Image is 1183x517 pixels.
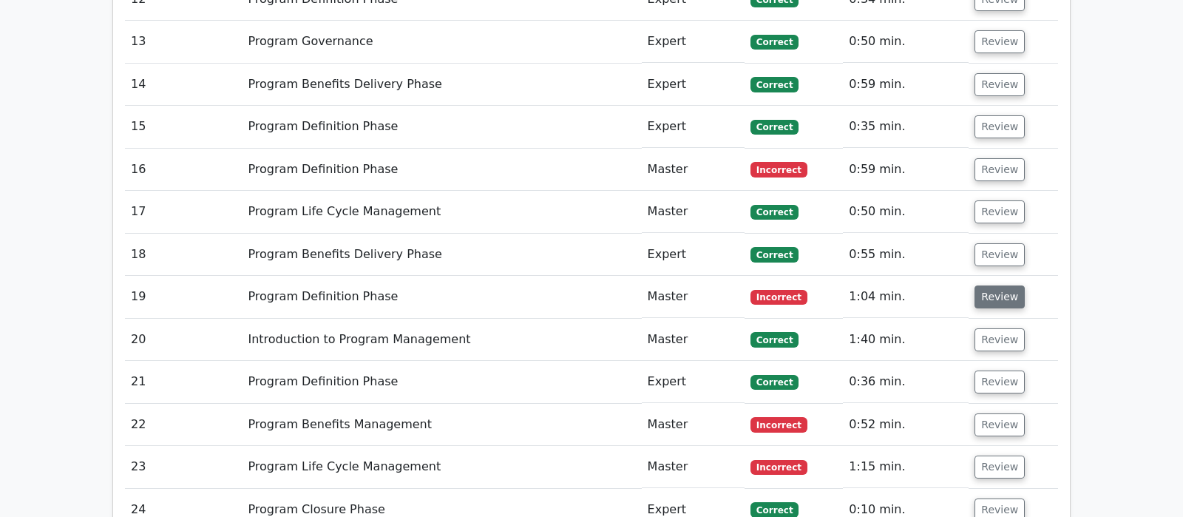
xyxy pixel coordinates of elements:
span: Correct [750,332,799,347]
td: Program Benefits Delivery Phase [242,234,641,276]
span: Correct [750,35,799,50]
button: Review [974,328,1025,351]
td: 22 [125,404,242,446]
button: Review [974,158,1025,181]
td: 21 [125,361,242,403]
td: 1:15 min. [843,446,969,488]
span: Correct [750,375,799,390]
td: 0:50 min. [843,191,969,233]
button: Review [974,456,1025,479]
td: 18 [125,234,242,276]
button: Review [974,73,1025,96]
button: Review [974,115,1025,138]
td: Master [642,149,745,191]
td: 0:36 min. [843,361,969,403]
span: Incorrect [750,417,807,432]
span: Incorrect [750,460,807,475]
td: Introduction to Program Management [242,319,641,361]
span: Correct [750,205,799,220]
button: Review [974,243,1025,266]
td: 0:59 min. [843,149,969,191]
button: Review [974,413,1025,436]
span: Incorrect [750,162,807,177]
td: 23 [125,446,242,488]
td: Expert [642,64,745,106]
td: Program Definition Phase [242,106,641,148]
td: 13 [125,21,242,63]
td: 0:55 min. [843,234,969,276]
span: Correct [750,77,799,92]
td: 15 [125,106,242,148]
td: Master [642,404,745,446]
td: 0:52 min. [843,404,969,446]
button: Review [974,371,1025,393]
td: Master [642,191,745,233]
td: 14 [125,64,242,106]
td: 0:50 min. [843,21,969,63]
span: Incorrect [750,290,807,305]
td: Master [642,319,745,361]
td: 19 [125,276,242,318]
span: Correct [750,247,799,262]
span: Correct [750,502,799,517]
td: Program Definition Phase [242,361,641,403]
td: 17 [125,191,242,233]
td: Program Definition Phase [242,149,641,191]
td: Expert [642,106,745,148]
td: Program Life Cycle Management [242,191,641,233]
td: Expert [642,234,745,276]
button: Review [974,30,1025,53]
td: 1:40 min. [843,319,969,361]
td: Program Governance [242,21,641,63]
td: 0:59 min. [843,64,969,106]
td: 0:35 min. [843,106,969,148]
td: Master [642,446,745,488]
td: Program Life Cycle Management [242,446,641,488]
td: Master [642,276,745,318]
td: 1:04 min. [843,276,969,318]
td: 16 [125,149,242,191]
td: Program Definition Phase [242,276,641,318]
td: Expert [642,21,745,63]
td: Program Benefits Management [242,404,641,446]
td: Expert [642,361,745,403]
button: Review [974,200,1025,223]
td: 20 [125,319,242,361]
td: Program Benefits Delivery Phase [242,64,641,106]
span: Correct [750,120,799,135]
button: Review [974,285,1025,308]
